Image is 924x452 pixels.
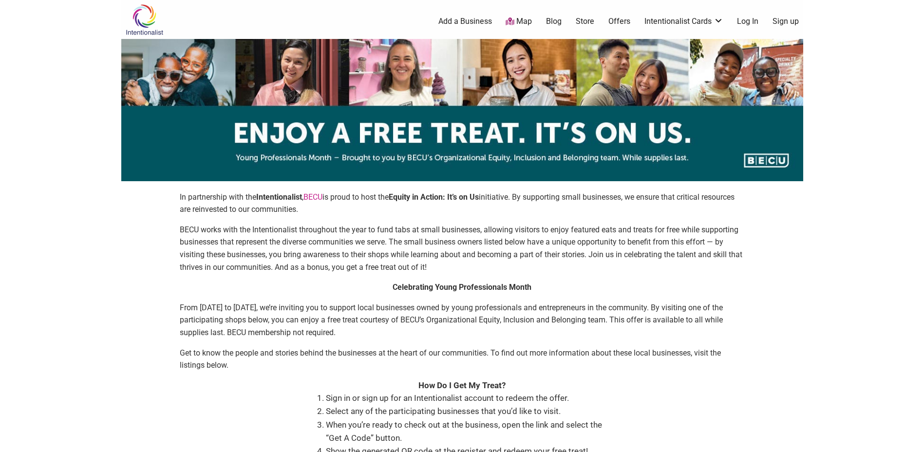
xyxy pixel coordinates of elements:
a: BECU [303,192,322,202]
a: Offers [608,16,630,27]
li: Select any of the participating businesses that you’d like to visit. [326,405,608,418]
img: sponsor logo [121,39,803,181]
strong: Intentionalist [256,192,302,202]
a: Sign up [773,16,799,27]
strong: Equity in Action: It’s on Us [389,192,479,202]
p: From [DATE] to [DATE], we’re inviting you to support local businesses owned by young professional... [180,301,745,339]
strong: How Do I Get My Treat? [418,380,506,390]
p: Get to know the people and stories behind the businesses at the heart of our communities. To find... [180,347,745,372]
a: Blog [546,16,562,27]
a: Intentionalist Cards [644,16,723,27]
a: Log In [737,16,758,27]
img: Intentionalist [121,4,168,36]
strong: Celebrating Young Professionals Month [393,282,531,292]
li: When you’re ready to check out at the business, open the link and select the “Get A Code” button. [326,418,608,445]
p: In partnership with the , is proud to host the initiative. By supporting small businesses, we ens... [180,191,745,216]
li: Sign in or sign up for an Intentionalist account to redeem the offer. [326,392,608,405]
a: Add a Business [438,16,492,27]
p: BECU works with the Intentionalist throughout the year to fund tabs at small businesses, allowing... [180,224,745,273]
a: Map [506,16,532,27]
a: Store [576,16,594,27]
